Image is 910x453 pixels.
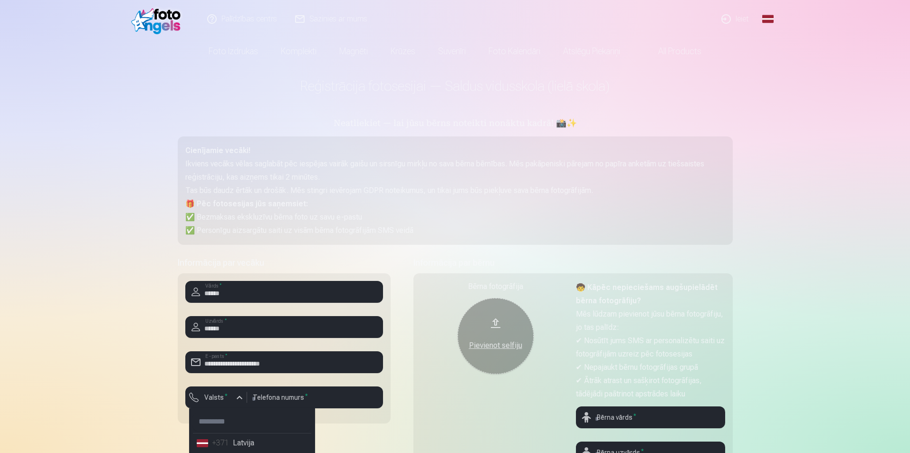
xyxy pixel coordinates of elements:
[421,281,570,292] div: Bērna fotogrāfija
[212,437,231,449] div: +371
[185,224,725,237] p: ✅ Personīgu aizsargātu saiti uz visām bērna fotogrāfijām SMS veidā
[576,361,725,374] p: ✔ Nepajaukt bērnu fotogrāfijas grupā
[178,77,733,95] h1: Reģistrācija fotosesijai — Saldus vidusskola (lielā skola)
[328,38,379,65] a: Magnēti
[427,38,477,65] a: Suvenīri
[458,298,534,374] button: Pievienot selfiju
[185,146,250,155] strong: Cienījamie vecāki!
[576,334,725,361] p: ✔ Nosūtīt jums SMS ar personalizētu saiti uz fotogrāfijām uzreiz pēc fotosesijas
[576,374,725,401] p: ✔ Ātrāk atrast un sašķirot fotogrāfijas, tādējādi paātrinot apstrādes laiku
[178,117,733,131] h5: Neatliekiet — lai jūsu bērns noteikti nonāktu kadrā! 📸✨
[185,199,308,208] strong: 🎁 Pēc fotosesijas jūs saņemsiet:
[185,157,725,184] p: Ikviens vecāks vēlas saglabāt pēc iespējas vairāk gaišu un sirsnīgu mirkļu no sava bērna bērnības...
[193,434,311,453] li: Latvija
[552,38,632,65] a: Atslēgu piekariņi
[467,340,524,351] div: Pievienot selfiju
[576,308,725,334] p: Mēs lūdzam pievienot jūsu bērna fotogrāfiju, jo tas palīdz:
[197,38,269,65] a: Foto izdrukas
[477,38,552,65] a: Foto kalendāri
[201,393,231,402] label: Valsts
[576,283,718,305] strong: 🧒 Kāpēc nepieciešams augšupielādēt bērna fotogrāfiju?
[632,38,713,65] a: All products
[131,4,186,34] img: /fa1
[269,38,328,65] a: Komplekti
[185,386,247,408] button: Valsts*
[185,184,725,197] p: Tas būs daudz ērtāk un drošāk. Mēs stingri ievērojam GDPR noteikumus, un tikai jums būs piekļuve ...
[178,256,391,270] h5: Informācija par vecāku
[413,256,733,270] h5: Informācija par bērnu
[379,38,427,65] a: Krūzes
[185,211,725,224] p: ✅ Bezmaksas ekskluzīvu bērna foto uz savu e-pastu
